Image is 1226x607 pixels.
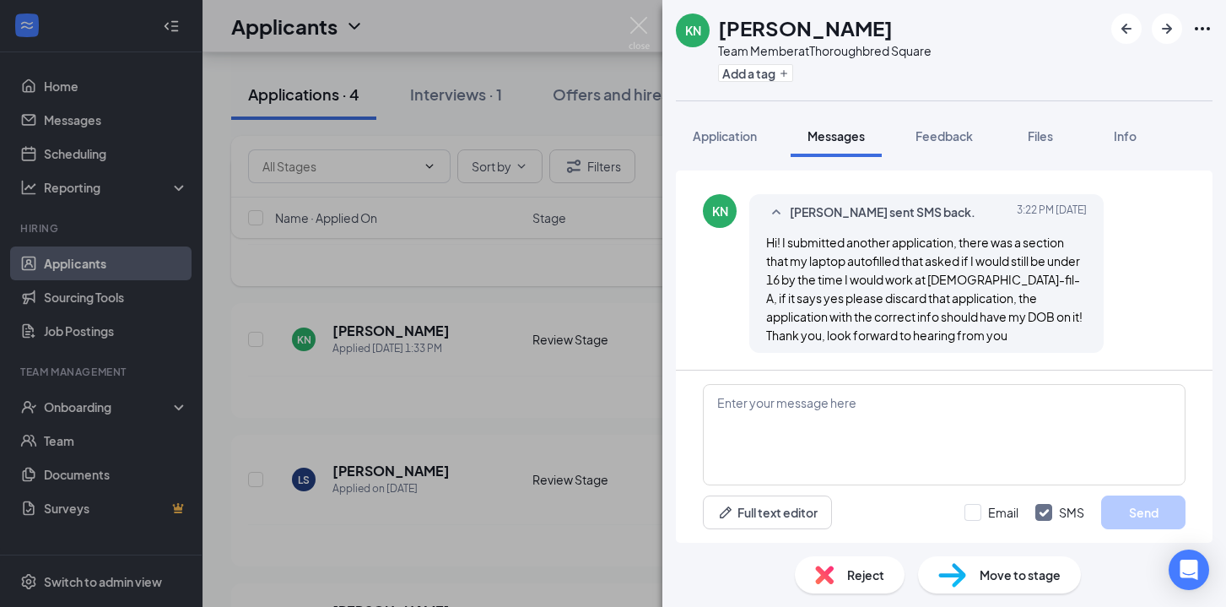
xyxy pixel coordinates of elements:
div: KN [685,22,701,39]
span: Info [1114,128,1137,144]
span: [PERSON_NAME] sent SMS back. [790,203,975,223]
button: Full text editorPen [703,496,832,529]
svg: Pen [717,504,734,521]
span: Hi! I submitted another application, there was a section that my laptop autofilled that asked if ... [766,235,1083,343]
h1: [PERSON_NAME] [718,14,893,42]
button: PlusAdd a tag [718,64,793,82]
div: Team Member at Thoroughbred Square [718,42,932,59]
svg: Plus [779,68,789,79]
svg: Ellipses [1192,19,1212,39]
span: [DATE] 3:22 PM [1017,203,1087,223]
svg: ArrowLeftNew [1116,19,1137,39]
span: Files [1028,128,1053,144]
span: Application [693,128,757,144]
span: Feedback [915,128,973,144]
button: Send [1101,496,1185,529]
div: Open Intercom Messenger [1169,550,1209,590]
button: ArrowLeftNew [1111,14,1142,44]
span: Move to stage [980,566,1061,584]
div: KN [712,203,728,219]
svg: SmallChevronUp [766,203,786,223]
span: Messages [807,128,865,144]
button: ArrowRight [1152,14,1182,44]
svg: ArrowRight [1157,19,1177,39]
span: Reject [847,566,884,584]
